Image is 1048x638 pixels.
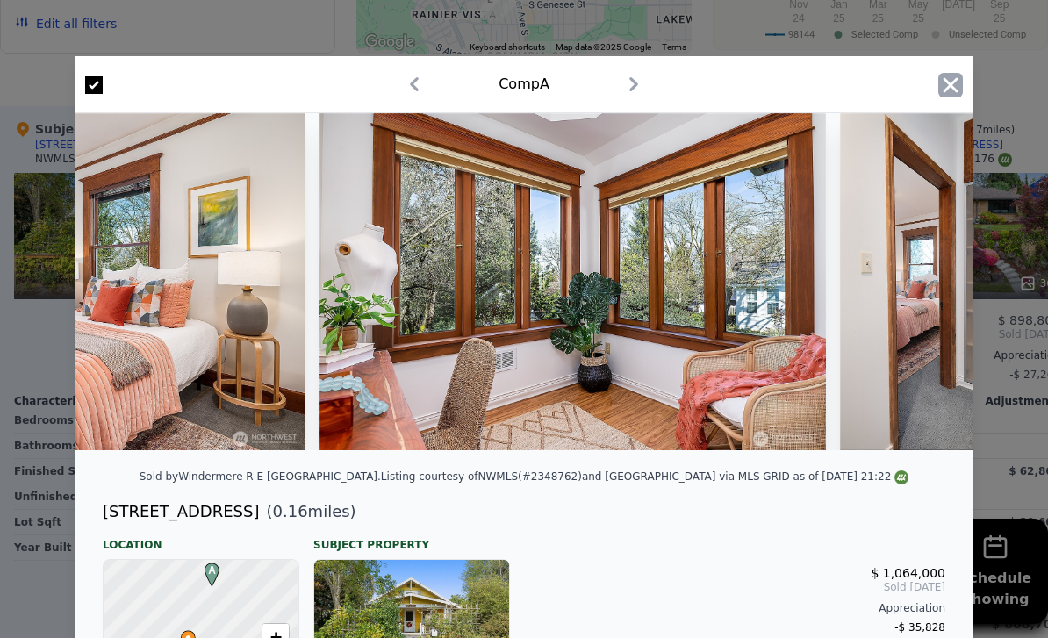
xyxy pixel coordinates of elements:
div: Sold by Windermere R E [GEOGRAPHIC_DATA] . [140,470,381,483]
span: $ 1,064,000 [871,566,945,580]
span: Sold [DATE] [538,580,945,594]
div: Subject Property [313,524,510,552]
div: Location [103,524,299,552]
div: Appreciation [538,601,945,615]
span: -$ 35,828 [894,621,945,634]
img: Property Img [319,113,826,450]
span: ( miles) [259,499,355,524]
div: Listing courtesy of NWMLS (#2348762) and [GEOGRAPHIC_DATA] via MLS GRID as of [DATE] 21:22 [381,470,908,483]
div: Comp A [499,74,549,95]
span: 0.16 [273,502,308,520]
img: NWMLS Logo [894,470,908,484]
div: A [200,563,211,573]
span: A [200,563,224,578]
div: [STREET_ADDRESS] [103,499,259,524]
